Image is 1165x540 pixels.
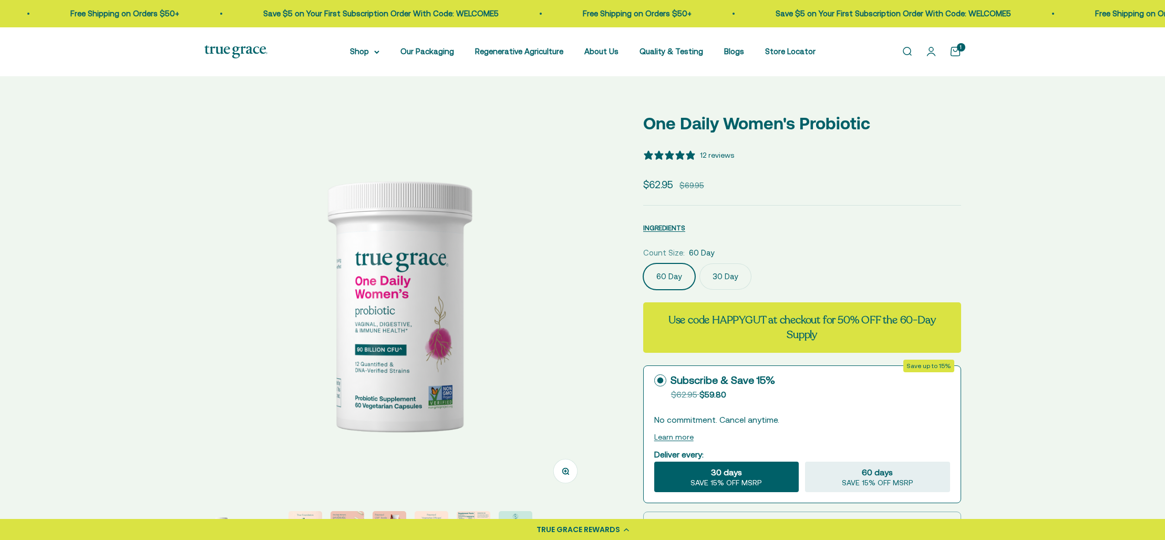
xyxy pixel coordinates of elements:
cart-count: 1 [957,43,965,52]
strong: Use code HAPPYGUT at checkout for 50% OFF the 60-Day Supply [668,313,936,342]
div: TRUE GRACE REWARDS [537,524,620,535]
a: Blogs [724,47,744,56]
a: Our Packaging [400,47,454,56]
div: 12 reviews [700,149,734,161]
span: 60 Day [689,247,715,259]
a: Quality & Testing [640,47,703,56]
button: INGREDIENTS [643,221,685,234]
img: Daily Probiotic for Women's Vaginal, Digestive, and Immune Support* - 90 Billion CFU at time of m... [204,110,593,498]
p: Save $5 on Your First Subscription Order With Code: WELCOME5 [776,7,1011,20]
compare-at-price: $69.95 [679,179,704,192]
summary: Shop [350,45,379,58]
sale-price: $62.95 [643,177,673,192]
p: One Daily Women's Probiotic [643,110,961,137]
a: Regenerative Agriculture [475,47,563,56]
button: 5 stars, 12 ratings [643,149,734,161]
a: Free Shipping on Orders $50+ [583,9,692,18]
p: Save $5 on Your First Subscription Order With Code: WELCOME5 [263,7,499,20]
span: INGREDIENTS [643,224,685,232]
a: Free Shipping on Orders $50+ [70,9,179,18]
a: About Us [584,47,618,56]
legend: Count Size: [643,247,685,259]
a: Store Locator [765,47,816,56]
